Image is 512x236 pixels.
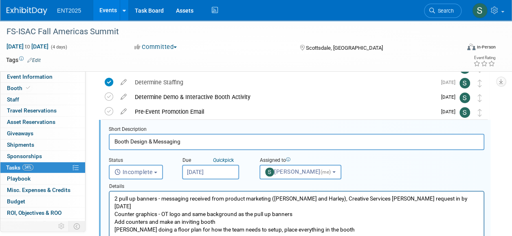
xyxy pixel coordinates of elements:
[109,134,484,150] input: Name of task or a short description
[22,164,33,170] span: 34%
[7,130,33,137] span: Giveaways
[42,221,48,227] span: 3
[7,221,48,227] span: Attachments
[6,56,41,64] td: Tags
[109,157,170,165] div: Status
[182,165,239,179] input: Due Date
[459,107,470,118] img: Stephanie Silva
[435,8,454,14] span: Search
[467,44,475,50] img: Format-Inperson.png
[0,71,85,82] a: Event Information
[7,141,34,148] span: Shipments
[7,210,62,216] span: ROI, Objectives & ROO
[0,117,85,128] a: Asset Reservations
[7,198,25,205] span: Budget
[0,185,85,196] a: Misc. Expenses & Credits
[131,75,436,89] div: Determine Staffing
[478,109,482,117] i: Move task
[6,43,49,50] span: [DATE] [DATE]
[459,93,470,103] img: Stephanie Silva
[424,4,461,18] a: Search
[441,79,459,85] span: [DATE]
[116,79,131,86] a: edit
[7,119,55,125] span: Asset Reservations
[131,105,436,119] div: Pre-Event Promotion Email
[7,85,32,91] span: Booth
[259,157,344,165] div: Assigned to
[424,42,496,55] div: Event Format
[116,93,131,101] a: edit
[109,126,484,134] div: Short Description
[265,168,332,175] span: [PERSON_NAME]
[7,73,53,80] span: Event Information
[57,7,81,14] span: ENT2025
[7,153,42,159] span: Sponsorships
[109,179,484,191] div: Details
[24,43,31,50] span: to
[0,207,85,218] a: ROI, Objectives & ROO
[131,90,436,104] div: Determine Demo & Interactive Booth Activity
[182,157,247,165] div: Due
[0,139,85,150] a: Shipments
[473,56,495,60] div: Event Rating
[441,94,459,100] span: [DATE]
[259,165,341,179] button: [PERSON_NAME](me)
[114,169,153,175] span: Incomplete
[27,57,41,63] a: Edit
[55,221,69,232] td: Personalize Event Tab Strip
[50,44,67,50] span: (4 days)
[0,219,85,230] a: Attachments3
[4,24,454,39] div: FS-ISAC Fall Americas Summit
[69,221,86,232] td: Toggle Event Tabs
[0,196,85,207] a: Budget
[0,105,85,116] a: Travel Reservations
[109,165,163,179] button: Incomplete
[0,128,85,139] a: Giveaways
[7,175,31,182] span: Playbook
[7,187,70,193] span: Misc. Expenses & Credits
[459,78,470,88] img: Stephanie Silva
[472,3,488,18] img: Stephanie Silva
[132,43,180,51] button: Committed
[0,173,85,184] a: Playbook
[7,107,57,114] span: Travel Reservations
[26,86,30,90] i: Booth reservation complete
[0,94,85,105] a: Staff
[478,94,482,102] i: Move task
[7,96,19,103] span: Staff
[306,45,383,51] span: Scottsdale, [GEOGRAPHIC_DATA]
[0,162,85,173] a: Tasks34%
[477,44,496,50] div: In-Person
[321,169,331,175] span: (me)
[7,7,47,15] img: ExhibitDay
[0,83,85,94] a: Booth
[213,157,225,163] i: Quick
[116,108,131,115] a: edit
[441,109,459,115] span: [DATE]
[0,151,85,162] a: Sponsorships
[478,79,482,87] i: Move task
[6,164,33,171] span: Tasks
[211,157,235,163] a: Quickpick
